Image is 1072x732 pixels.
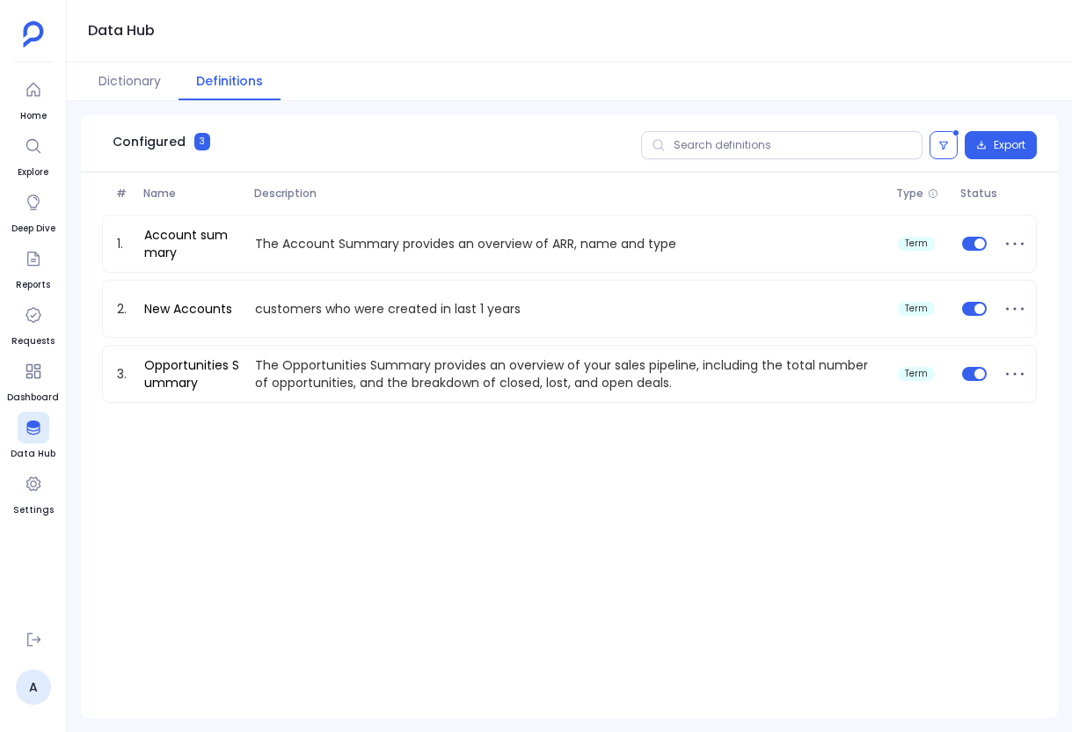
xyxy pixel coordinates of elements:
img: petavue logo [23,21,44,48]
span: Status [953,187,999,201]
h1: Data Hub [88,18,155,43]
span: # [109,187,136,201]
a: New Accounts [137,300,239,318]
a: Data Hub [11,412,55,461]
button: Export [965,131,1037,159]
span: Export [994,138,1025,152]
span: Home [18,109,49,123]
span: Dashboard [7,391,59,405]
a: Requests [11,299,55,348]
span: Type [896,187,923,201]
span: Explore [18,165,49,179]
a: Explore [18,130,49,179]
p: The Account Summary provides an overview of ARR, name and type [248,235,892,253]
span: Reports [16,278,50,292]
a: Dashboard [7,355,59,405]
span: Deep Dive [11,222,55,236]
button: Definitions [179,62,281,100]
a: Reports [16,243,50,292]
a: A [16,670,51,705]
span: Name [136,187,246,201]
span: 1. [110,235,137,253]
input: Search definitions [641,131,923,159]
p: customers who were created in last 1 years [248,300,892,318]
span: term [905,369,928,379]
span: 3. [110,365,137,383]
button: Dictionary [81,62,179,100]
a: Account summary [137,226,247,261]
span: Requests [11,334,55,348]
a: Deep Dive [11,187,55,236]
span: Settings [13,503,54,517]
a: Opportunities Summary [137,356,247,392]
span: term [905,304,928,314]
span: term [905,238,928,249]
span: Data Hub [11,447,55,461]
p: The Opportunities Summary provides an overview of your sales pipeline, including the total number... [248,356,892,392]
span: Configured [113,133,186,150]
span: 3 [194,133,210,150]
span: 2. [110,300,137,318]
a: Settings [13,468,54,517]
a: Home [18,74,49,123]
span: Description [247,187,890,201]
